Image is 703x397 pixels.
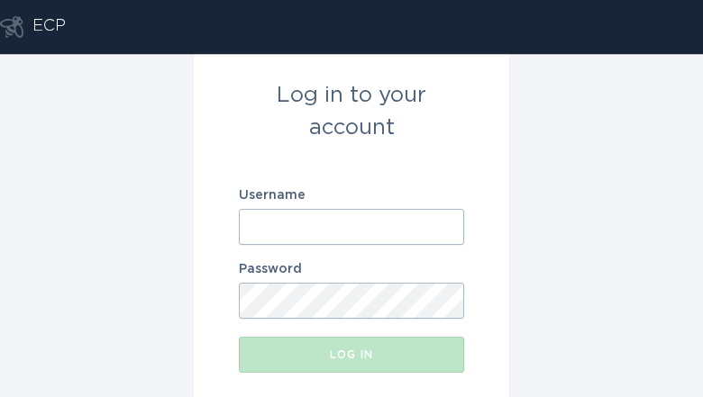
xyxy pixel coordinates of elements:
button: Log in [239,337,464,373]
label: Password [239,263,464,275]
label: Username [239,189,464,202]
div: ECP [32,16,66,38]
div: Log in [248,349,455,360]
div: Log in to your account [239,79,464,144]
